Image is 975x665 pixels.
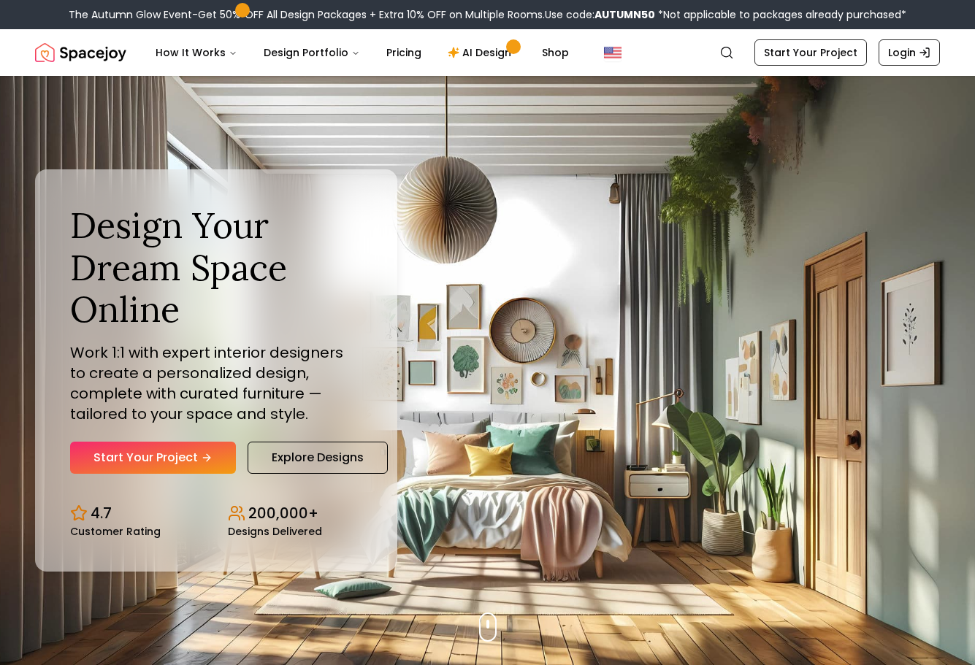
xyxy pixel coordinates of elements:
[228,526,322,537] small: Designs Delivered
[144,38,581,67] nav: Main
[70,342,362,424] p: Work 1:1 with expert interior designers to create a personalized design, complete with curated fu...
[879,39,940,66] a: Login
[70,442,236,474] a: Start Your Project
[754,39,867,66] a: Start Your Project
[35,38,126,67] a: Spacejoy
[69,7,906,22] div: The Autumn Glow Event-Get 50% OFF All Design Packages + Extra 10% OFF on Multiple Rooms.
[144,38,249,67] button: How It Works
[594,7,655,22] b: AUTUMN50
[91,503,112,523] p: 4.7
[248,503,318,523] p: 200,000+
[35,29,940,76] nav: Global
[436,38,527,67] a: AI Design
[35,38,126,67] img: Spacejoy Logo
[545,7,655,22] span: Use code:
[70,491,362,537] div: Design stats
[70,204,362,331] h1: Design Your Dream Space Online
[655,7,906,22] span: *Not applicable to packages already purchased*
[70,526,161,537] small: Customer Rating
[375,38,433,67] a: Pricing
[252,38,372,67] button: Design Portfolio
[604,44,622,61] img: United States
[530,38,581,67] a: Shop
[248,442,388,474] a: Explore Designs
